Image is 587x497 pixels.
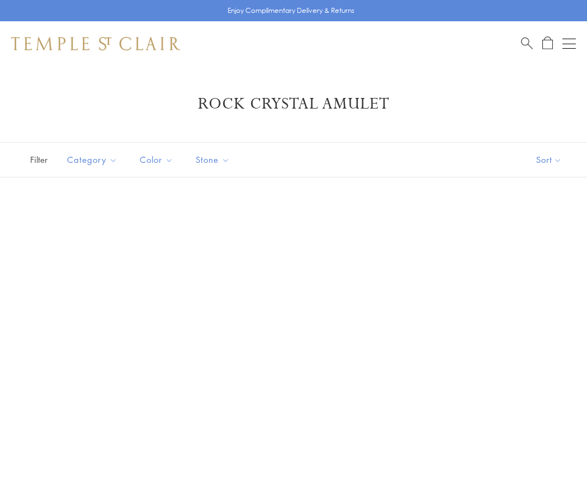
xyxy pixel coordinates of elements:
[59,147,126,172] button: Category
[562,37,576,50] button: Open navigation
[131,147,182,172] button: Color
[228,5,354,16] p: Enjoy Complimentary Delivery & Returns
[28,94,559,114] h1: Rock Crystal Amulet
[542,36,553,50] a: Open Shopping Bag
[187,147,238,172] button: Stone
[511,143,587,177] button: Show sort by
[11,37,180,50] img: Temple St. Clair
[521,36,533,50] a: Search
[61,153,126,167] span: Category
[134,153,182,167] span: Color
[190,153,238,167] span: Stone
